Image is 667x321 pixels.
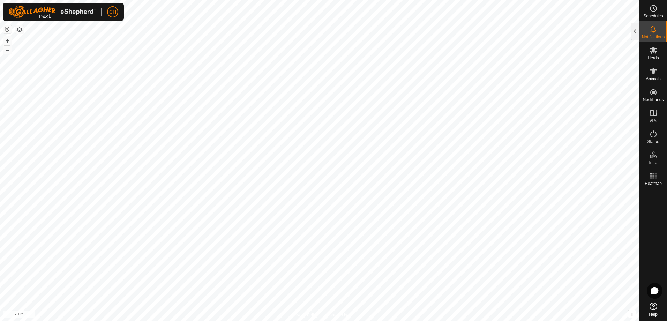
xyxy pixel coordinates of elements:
span: Neckbands [643,98,664,102]
span: Heatmap [645,181,662,186]
a: Contact Us [327,312,347,318]
span: VPs [649,119,657,123]
button: + [3,37,12,45]
a: Help [639,300,667,319]
span: Animals [646,77,661,81]
button: – [3,46,12,54]
button: i [628,310,636,318]
span: i [631,311,633,317]
button: Map Layers [15,25,24,34]
img: Gallagher Logo [8,6,96,18]
span: Infra [649,160,657,165]
a: Privacy Policy [292,312,318,318]
span: Schedules [643,14,663,18]
span: Notifications [642,35,665,39]
button: Reset Map [3,25,12,33]
span: Herds [647,56,659,60]
span: Help [649,312,658,316]
span: CH [109,8,116,16]
span: Status [647,140,659,144]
